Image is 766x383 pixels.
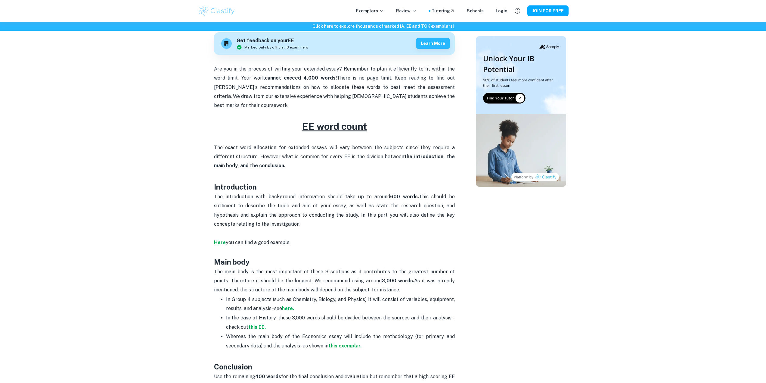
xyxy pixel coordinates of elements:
span: Marked only by official IB examiners [244,45,308,50]
a: Get feedback on yourEEMarked only by official IB examinersLearn more [214,32,455,55]
p: In Group 4 subjects (such as Chemistry, Biology, and Physics) it will consist of variables, equip... [226,295,455,313]
a: this exemplar. [328,343,361,349]
u: EE word count [302,121,367,132]
a: Schools [467,8,484,14]
a: Here [214,240,226,245]
p: In the case of History, these 3,000 words should be divided between the sources and their analysi... [226,313,455,332]
h3: Main body [214,256,455,267]
p: The main body is the most important of these 3 sections as it contributes to the greatest number ... [214,267,455,295]
strong: 600 words. [390,194,419,199]
a: Login [496,8,507,14]
strong: 400 words [255,374,281,379]
a: Tutoring [432,8,455,14]
p: The exact word allocation for extended essays will vary between the subjects since they require a... [214,134,455,171]
strong: cannot exceed 4,000 words! [265,75,337,81]
p: Exemplars [356,8,384,14]
strong: 3,000 words. [382,278,414,284]
h6: Get feedback on your EE [237,37,308,45]
button: Help and Feedback [512,6,523,16]
button: JOIN FOR FREE [527,5,569,16]
p: The introduction with background information should take up to around This should be sufficient t... [214,192,455,256]
p: Review [396,8,417,14]
p: Whereas the main body of the Economics essay will include the methodology (for primary and second... [226,332,455,350]
p: Are you in the process of writing your extended essay? Remember to plan it efficiently to fit wit... [214,64,455,110]
h3: Conclusion [214,350,455,372]
h6: Click here to explore thousands of marked IA, EE and TOK exemplars ! [1,23,765,30]
a: this EE. [248,324,266,330]
img: Thumbnail [476,36,566,187]
button: Learn more [416,38,450,49]
a: here. [282,306,294,311]
img: Clastify logo [198,5,236,17]
h3: Introduction [214,171,455,192]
